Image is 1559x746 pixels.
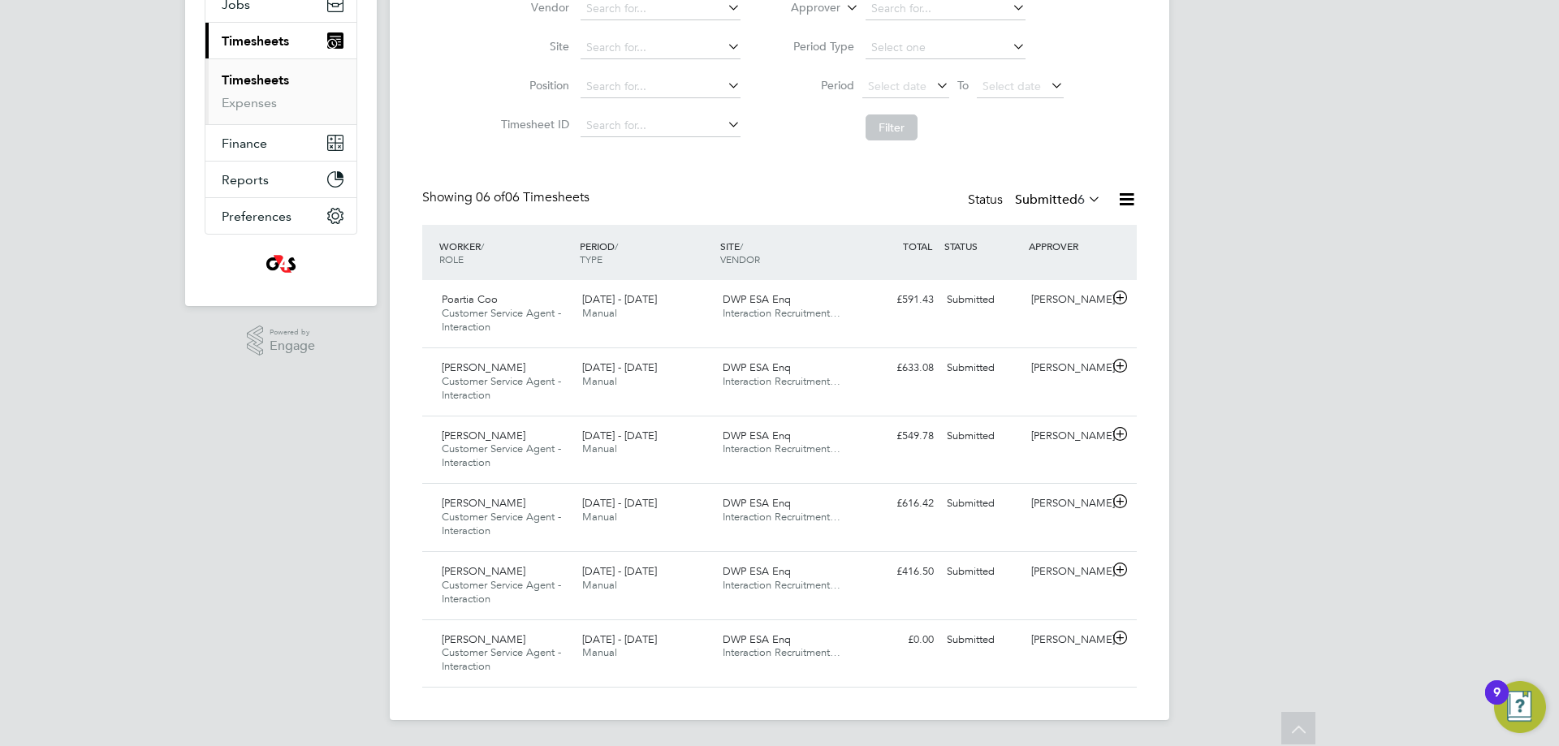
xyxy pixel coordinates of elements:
[496,39,569,54] label: Site
[1494,681,1546,733] button: Open Resource Center, 9 new notifications
[481,239,484,252] span: /
[422,189,593,206] div: Showing
[576,231,716,274] div: PERIOD
[222,136,267,151] span: Finance
[723,645,840,659] span: Interaction Recruitment…
[723,306,840,320] span: Interaction Recruitment…
[856,490,940,517] div: £616.42
[856,355,940,382] div: £633.08
[442,306,561,334] span: Customer Service Agent - Interaction
[442,632,525,646] span: [PERSON_NAME]
[496,117,569,132] label: Timesheet ID
[1025,287,1109,313] div: [PERSON_NAME]
[261,251,300,277] img: g4s4-logo-retina.png
[205,198,356,234] button: Preferences
[582,442,617,455] span: Manual
[582,578,617,592] span: Manual
[856,287,940,313] div: £591.43
[582,429,657,442] span: [DATE] - [DATE]
[442,564,525,578] span: [PERSON_NAME]
[496,78,569,93] label: Position
[222,33,289,49] span: Timesheets
[476,189,589,205] span: 06 Timesheets
[968,189,1104,212] div: Status
[222,172,269,188] span: Reports
[442,510,561,537] span: Customer Service Agent - Interaction
[1025,627,1109,653] div: [PERSON_NAME]
[205,23,356,58] button: Timesheets
[856,627,940,653] div: £0.00
[940,287,1025,313] div: Submitted
[442,292,498,306] span: Poartia Coo
[723,442,840,455] span: Interaction Recruitment…
[723,578,840,592] span: Interaction Recruitment…
[205,125,356,161] button: Finance
[940,231,1025,261] div: STATUS
[740,239,743,252] span: /
[435,231,576,274] div: WORKER
[582,510,617,524] span: Manual
[439,252,464,265] span: ROLE
[582,496,657,510] span: [DATE] - [DATE]
[716,231,857,274] div: SITE
[581,114,741,137] input: Search for...
[723,360,791,374] span: DWP ESA Enq
[940,490,1025,517] div: Submitted
[723,292,791,306] span: DWP ESA Enq
[723,374,840,388] span: Interaction Recruitment…
[856,558,940,585] div: £416.50
[476,189,505,205] span: 06 of
[222,209,292,224] span: Preferences
[442,360,525,374] span: [PERSON_NAME]
[582,360,657,374] span: [DATE] - [DATE]
[615,239,618,252] span: /
[442,374,561,402] span: Customer Service Agent - Interaction
[1025,231,1109,261] div: APPROVER
[866,114,918,140] button: Filter
[781,39,854,54] label: Period Type
[940,627,1025,653] div: Submitted
[581,75,741,98] input: Search for...
[1025,423,1109,450] div: [PERSON_NAME]
[442,496,525,510] span: [PERSON_NAME]
[940,558,1025,585] div: Submitted
[952,75,974,96] span: To
[940,355,1025,382] div: Submitted
[856,423,940,450] div: £549.78
[982,79,1041,93] span: Select date
[582,564,657,578] span: [DATE] - [DATE]
[442,645,561,673] span: Customer Service Agent - Interaction
[1025,490,1109,517] div: [PERSON_NAME]
[222,95,277,110] a: Expenses
[781,78,854,93] label: Period
[582,632,657,646] span: [DATE] - [DATE]
[582,645,617,659] span: Manual
[903,239,932,252] span: TOTAL
[205,58,356,124] div: Timesheets
[582,374,617,388] span: Manual
[720,252,760,265] span: VENDOR
[270,326,315,339] span: Powered by
[582,306,617,320] span: Manual
[723,496,791,510] span: DWP ESA Enq
[205,162,356,197] button: Reports
[247,326,316,356] a: Powered byEngage
[442,429,525,442] span: [PERSON_NAME]
[1077,192,1085,208] span: 6
[205,251,357,277] a: Go to home page
[270,339,315,353] span: Engage
[582,292,657,306] span: [DATE] - [DATE]
[1015,192,1101,208] label: Submitted
[581,37,741,59] input: Search for...
[723,564,791,578] span: DWP ESA Enq
[442,442,561,469] span: Customer Service Agent - Interaction
[940,423,1025,450] div: Submitted
[1025,558,1109,585] div: [PERSON_NAME]
[580,252,602,265] span: TYPE
[723,429,791,442] span: DWP ESA Enq
[866,37,1026,59] input: Select one
[442,578,561,606] span: Customer Service Agent - Interaction
[723,510,840,524] span: Interaction Recruitment…
[723,632,791,646] span: DWP ESA Enq
[222,72,289,88] a: Timesheets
